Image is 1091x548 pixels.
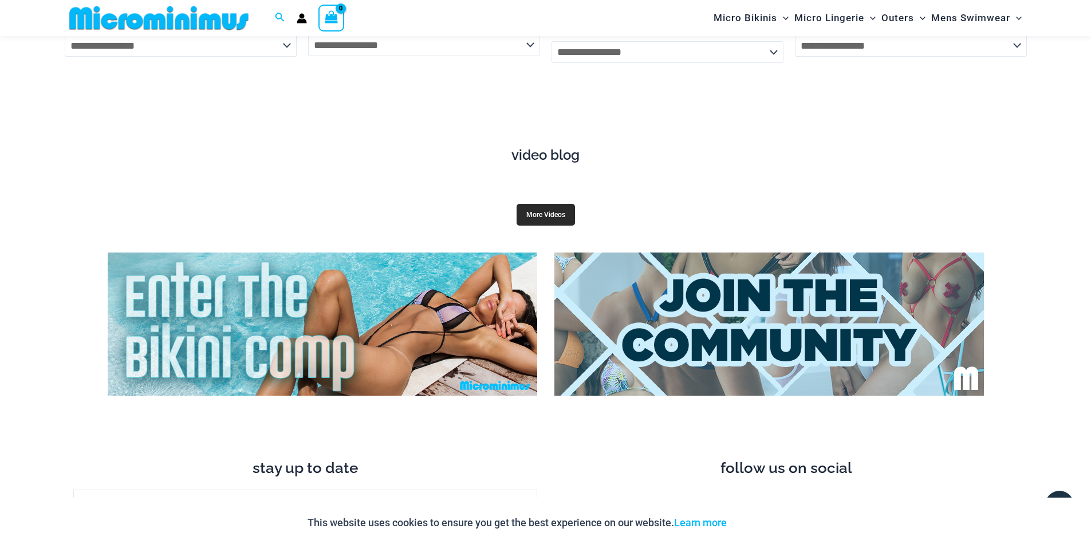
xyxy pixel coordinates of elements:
a: Micro LingerieMenu ToggleMenu Toggle [791,3,879,33]
img: MM SHOP LOGO FLAT [65,5,253,31]
a: More Videos [517,204,575,226]
span: Mens Swimwear [931,3,1010,33]
img: Join Community 2 [554,253,984,396]
a: Account icon link [297,13,307,23]
a: Search icon link [275,11,285,25]
nav: Site Navigation [709,2,1027,34]
span: Menu Toggle [1010,3,1022,33]
a: Micro BikinisMenu ToggleMenu Toggle [711,3,791,33]
span: Menu Toggle [864,3,876,33]
a: View Shopping Cart, empty [318,5,345,31]
span: Micro Lingerie [794,3,864,33]
a: Mens SwimwearMenu ToggleMenu Toggle [928,3,1025,33]
span: Menu Toggle [914,3,925,33]
h3: stay up to date [73,459,537,478]
button: Accept [735,509,784,537]
img: Enter Bikini Comp [108,253,537,396]
a: OutersMenu ToggleMenu Toggle [879,3,928,33]
span: Menu Toggle [777,3,789,33]
h4: video blog [73,147,1018,164]
p: This website uses cookies to ensure you get the best experience on our website. [308,514,727,531]
h3: follow us on social [554,459,1018,478]
a: Learn more [674,517,727,529]
span: Outers [881,3,914,33]
span: Micro Bikinis [714,3,777,33]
